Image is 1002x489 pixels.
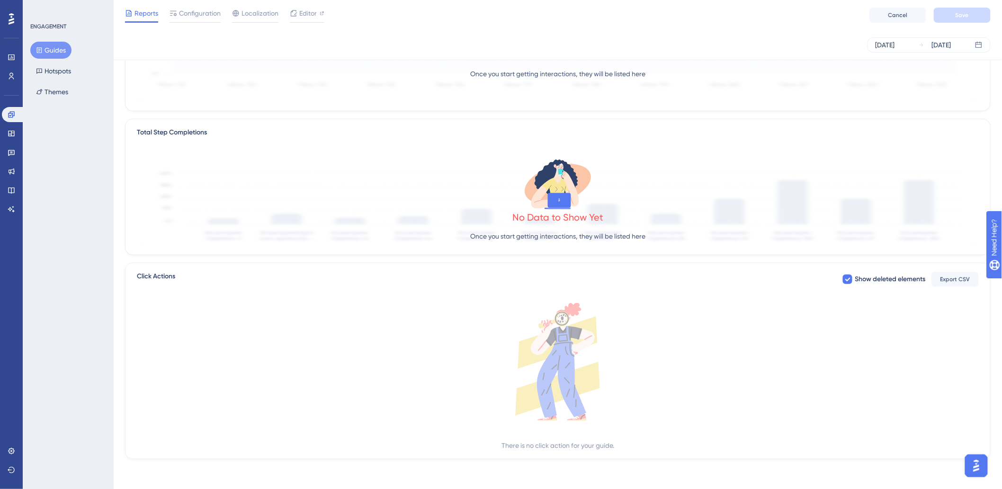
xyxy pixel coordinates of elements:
[470,231,645,242] p: Once you start getting interactions, they will be listed here
[30,23,66,30] div: ENGAGEMENT
[30,42,72,59] button: Guides
[242,8,278,19] span: Localization
[962,452,991,480] iframe: UserGuiding AI Assistant Launcher
[888,11,908,19] span: Cancel
[869,8,926,23] button: Cancel
[501,440,614,451] div: There is no click action for your guide.
[22,2,59,14] span: Need Help?
[876,39,895,51] div: [DATE]
[299,8,317,19] span: Editor
[956,11,969,19] span: Save
[855,274,926,285] span: Show deleted elements
[932,39,951,51] div: [DATE]
[512,211,603,224] div: No Data to Show Yet
[30,83,74,100] button: Themes
[137,127,207,138] div: Total Step Completions
[940,276,970,283] span: Export CSV
[134,8,158,19] span: Reports
[137,271,175,288] span: Click Actions
[470,68,645,80] p: Once you start getting interactions, they will be listed here
[931,272,979,287] button: Export CSV
[934,8,991,23] button: Save
[179,8,221,19] span: Configuration
[30,62,77,80] button: Hotspots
